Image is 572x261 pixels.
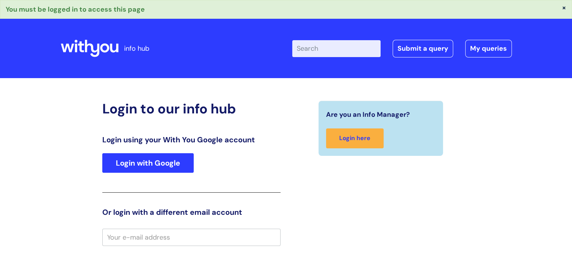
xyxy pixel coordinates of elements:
button: × [562,4,566,11]
a: My queries [465,40,512,57]
input: Your e-mail address [102,229,281,246]
a: Login with Google [102,153,194,173]
a: Submit a query [393,40,453,57]
h3: Login using your With You Google account [102,135,281,144]
a: Login here [326,128,384,148]
input: Search [292,40,381,57]
h2: Login to our info hub [102,101,281,117]
p: info hub [124,42,149,54]
h3: Or login with a different email account [102,208,281,217]
span: Are you an Info Manager? [326,109,410,121]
